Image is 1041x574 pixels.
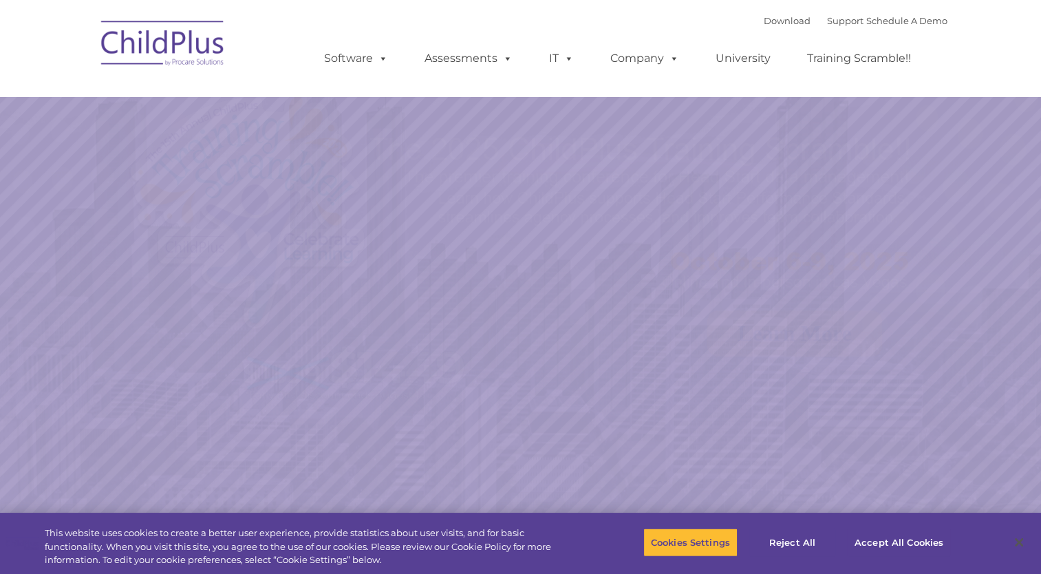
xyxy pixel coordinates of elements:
a: Assessments [411,45,526,72]
div: This website uses cookies to create a better user experience, provide statistics about user visit... [45,527,572,567]
font: | [764,15,947,26]
a: Support [827,15,863,26]
a: Training Scramble!! [793,45,925,72]
a: Company [597,45,693,72]
img: ChildPlus by Procare Solutions [94,11,232,80]
button: Close [1004,527,1034,557]
a: IT [535,45,588,72]
a: University [702,45,784,72]
a: Download [764,15,811,26]
button: Reject All [749,528,835,557]
a: Software [310,45,402,72]
button: Accept All Cookies [847,528,951,557]
button: Cookies Settings [643,528,738,557]
a: Schedule A Demo [866,15,947,26]
a: Learn More [707,310,882,357]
